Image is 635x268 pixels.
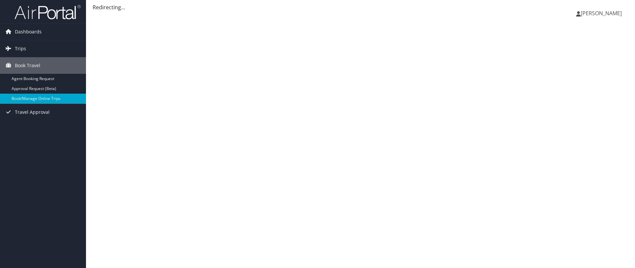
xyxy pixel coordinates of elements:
[15,57,40,74] span: Book Travel
[93,3,628,11] div: Redirecting...
[15,23,42,40] span: Dashboards
[15,40,26,57] span: Trips
[15,104,50,120] span: Travel Approval
[15,4,81,20] img: airportal-logo.png
[576,3,628,23] a: [PERSON_NAME]
[581,10,622,17] span: [PERSON_NAME]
